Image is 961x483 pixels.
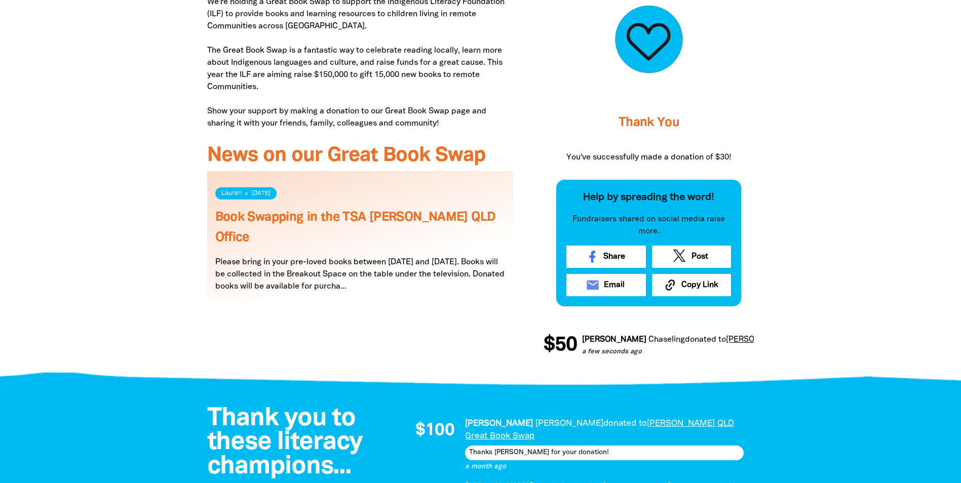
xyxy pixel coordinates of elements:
[535,420,603,427] em: [PERSON_NAME]
[646,336,682,343] em: Chaseling
[604,279,625,291] span: Email
[566,213,731,237] p: Fundraisers shared on social media raise more.
[682,336,723,343] span: donated to
[556,151,741,164] p: You've successfully made a donation of $30!
[603,251,625,263] span: Share
[652,246,732,268] a: Post
[207,145,514,167] h3: News on our Great Book Swap
[544,329,754,372] div: Donation stream
[415,422,454,439] span: $100
[586,278,600,292] i: email
[566,274,646,296] a: emailEmail
[215,212,496,244] a: Book Swapping in the TSA [PERSON_NAME] QLD Office
[566,190,731,205] p: Help by spreading the word!
[207,407,363,478] span: Thank you to these literacy champions...
[652,274,732,296] button: Copy Link
[541,335,574,355] span: $50
[465,420,533,427] em: [PERSON_NAME]
[723,336,872,343] a: [PERSON_NAME] QLD Great Book Swap
[556,103,741,143] h3: Thank You
[465,446,744,460] div: Thanks [PERSON_NAME] for your donation!
[603,420,647,427] span: donated to
[681,279,718,291] span: Copy Link
[207,171,514,313] div: Paginated content
[465,462,744,472] p: a month ago
[580,336,644,343] em: [PERSON_NAME]
[566,246,646,268] a: Share
[580,347,872,357] p: a few seconds ago
[691,251,708,263] span: Post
